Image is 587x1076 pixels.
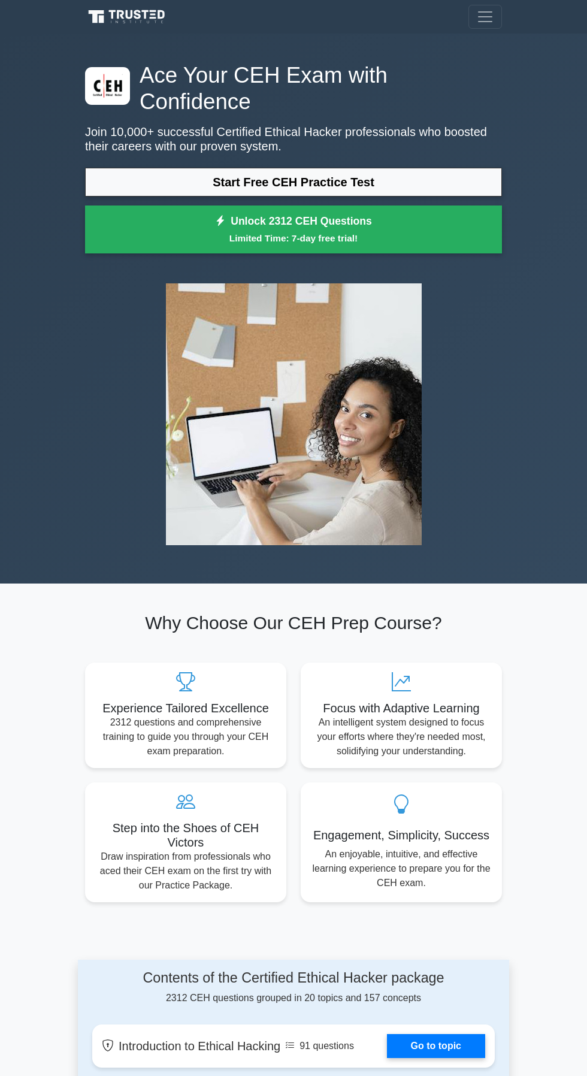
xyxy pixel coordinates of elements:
h5: Step into the Shoes of CEH Victors [95,821,277,850]
p: Join 10,000+ successful Certified Ethical Hacker professionals who boosted their careers with our... [85,125,502,153]
h5: Engagement, Simplicity, Success [310,828,492,842]
p: An intelligent system designed to focus your efforts where they're needed most, solidifying your ... [310,715,492,758]
h1: Ace Your CEH Exam with Confidence [85,62,502,115]
p: An enjoyable, intuitive, and effective learning experience to prepare you for the CEH exam. [310,847,492,890]
a: Unlock 2312 CEH QuestionsLimited Time: 7-day free trial! [85,205,502,253]
h2: Why Choose Our CEH Prep Course? [85,612,502,634]
button: Toggle navigation [468,5,502,29]
a: Start Free CEH Practice Test [85,168,502,197]
p: 2312 questions and comprehensive training to guide you through your CEH exam preparation. [95,715,277,758]
div: 2312 CEH questions grouped in 20 topics and 157 concepts [92,969,495,1005]
h4: Contents of the Certified Ethical Hacker package [92,969,495,986]
small: Limited Time: 7-day free trial! [100,231,487,245]
h5: Focus with Adaptive Learning [310,701,492,715]
a: Go to topic [387,1034,485,1058]
p: Draw inspiration from professionals who aced their CEH exam on the first try with our Practice Pa... [95,850,277,893]
h5: Experience Tailored Excellence [95,701,277,715]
